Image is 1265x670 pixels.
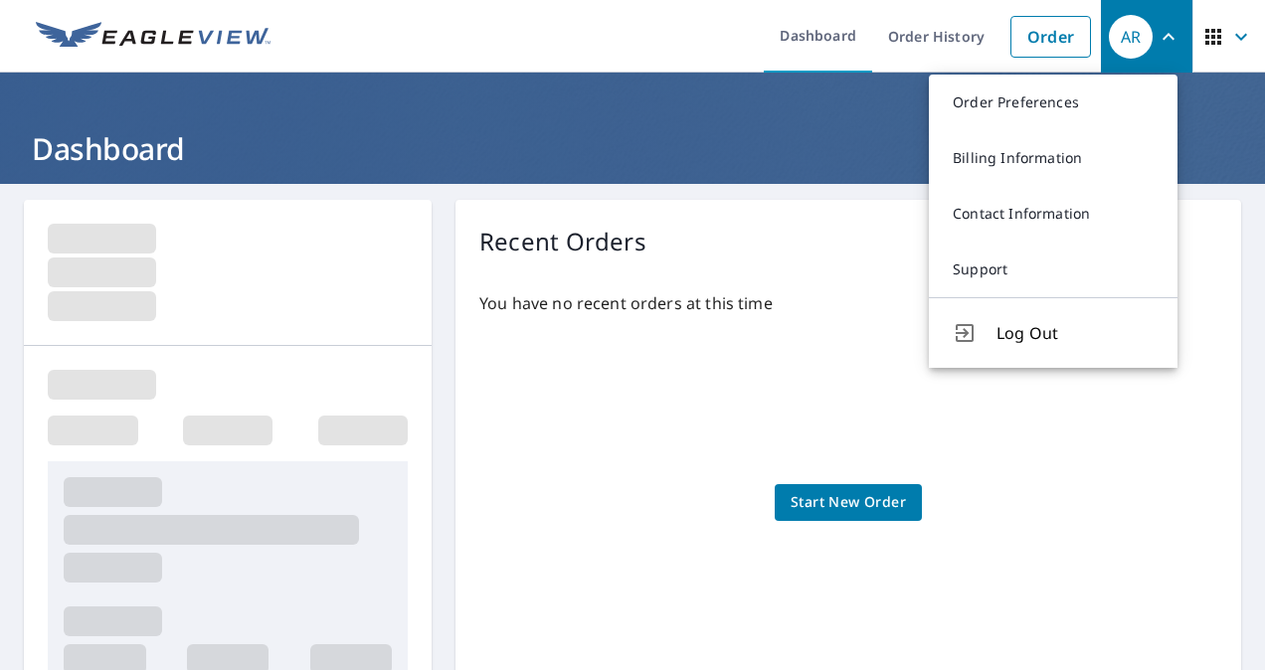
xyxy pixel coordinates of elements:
[929,297,1177,368] button: Log Out
[791,490,906,515] span: Start New Order
[929,75,1177,130] a: Order Preferences
[929,130,1177,186] a: Billing Information
[929,242,1177,297] a: Support
[479,224,646,259] p: Recent Orders
[1010,16,1091,58] a: Order
[929,186,1177,242] a: Contact Information
[36,22,271,52] img: EV Logo
[1109,15,1153,59] div: AR
[775,484,922,521] a: Start New Order
[24,128,1241,169] h1: Dashboard
[479,291,1217,315] p: You have no recent orders at this time
[996,321,1154,345] span: Log Out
